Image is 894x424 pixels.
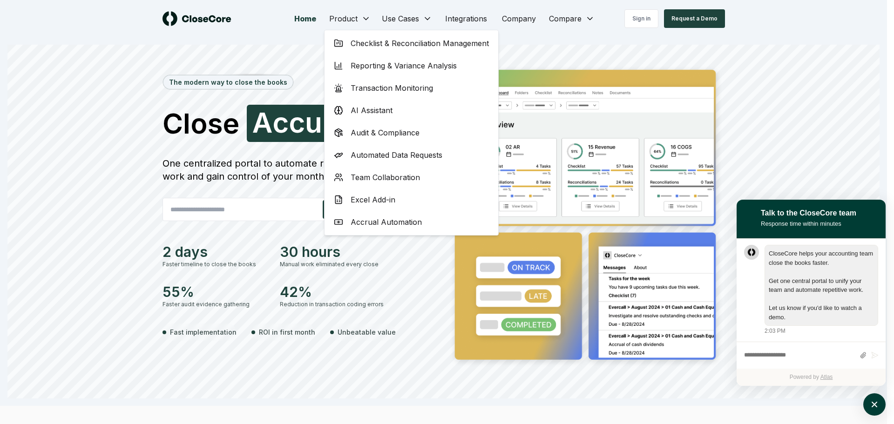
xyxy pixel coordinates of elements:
div: atlas-ticket [737,239,886,386]
a: Checklist & Reconciliation Management [326,32,496,54]
span: Reporting & Variance Analysis [351,60,457,71]
span: Transaction Monitoring [351,82,433,94]
a: Atlas [820,374,833,380]
div: Talk to the CloseCore team [761,208,856,219]
span: Audit & Compliance [351,127,420,138]
a: Accrual Automation [326,211,496,233]
div: Thursday, September 4, 2:03 PM [765,245,878,335]
div: atlas-message-bubble [765,245,878,326]
div: atlas-message-text [769,249,874,322]
a: Excel Add-in [326,188,496,211]
a: Transaction Monitoring [326,77,496,99]
span: AI Assistant [351,105,393,116]
span: Excel Add-in [351,194,395,205]
a: Reporting & Variance Analysis [326,54,496,77]
div: atlas-composer [744,347,878,364]
span: Team Collaboration [351,172,420,183]
span: Automated Data Requests [351,149,442,161]
div: Powered by [737,369,886,386]
a: Audit & Compliance [326,121,496,144]
span: Checklist & Reconciliation Management [351,38,489,49]
button: Attach files by clicking or dropping files here [860,351,867,359]
div: Response time within minutes [761,219,856,229]
div: atlas-message [744,245,878,335]
a: Automated Data Requests [326,144,496,166]
a: Team Collaboration [326,166,496,188]
span: Accrual Automation [351,216,422,228]
div: 2:03 PM [765,327,786,335]
div: atlas-window [737,200,886,386]
div: atlas-message-author-avatar [744,245,759,260]
a: AI Assistant [326,99,496,121]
